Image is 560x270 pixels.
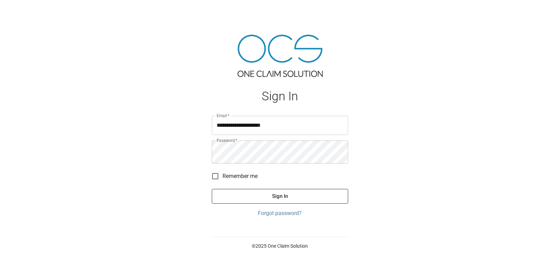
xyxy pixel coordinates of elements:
[212,243,348,249] p: © 2025 One Claim Solution
[222,172,258,180] span: Remember me
[212,209,348,217] a: Forgot password?
[238,35,323,77] img: ocs-logo-tra.png
[217,137,237,143] label: Password
[212,189,348,203] button: Sign In
[8,4,36,18] img: ocs-logo-white-transparent.png
[217,113,230,119] label: Email
[212,89,348,103] h1: Sign In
